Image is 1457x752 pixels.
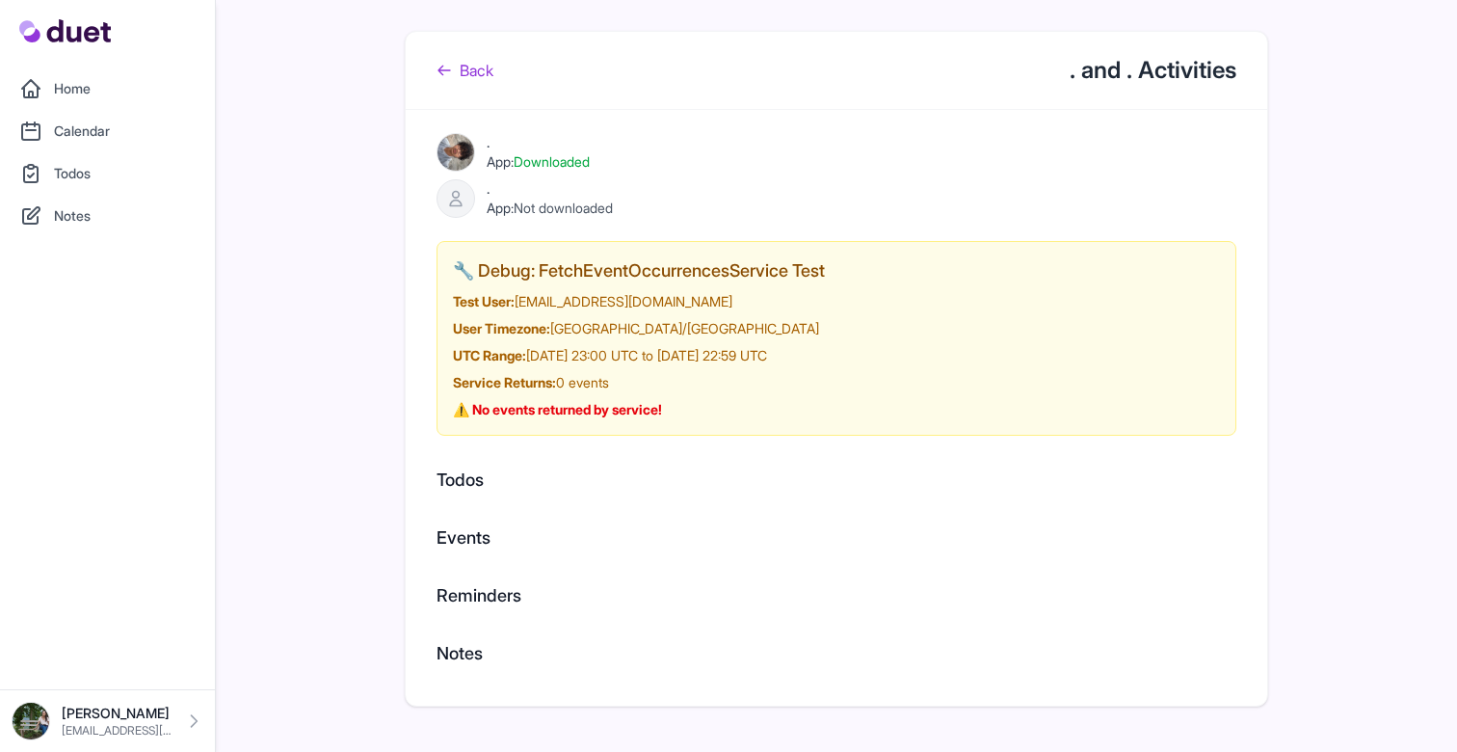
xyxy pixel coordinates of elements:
[453,257,1220,284] h2: 🔧 Debug: FetchEventOccurrencesService Test
[453,373,1220,392] div: 0 events
[12,69,203,108] a: Home
[453,319,1220,338] div: [GEOGRAPHIC_DATA]/[GEOGRAPHIC_DATA]
[487,179,613,199] div: .
[12,112,203,150] a: Calendar
[1070,55,1236,86] h1: . and . Activities
[487,152,590,172] div: App:
[437,133,475,172] img: IMG_20250825_145642_355.webp
[62,723,172,739] p: [EMAIL_ADDRESS][DOMAIN_NAME]
[514,200,613,216] span: Not downloaded
[62,704,172,723] p: [PERSON_NAME]
[437,582,1236,609] h2: Reminders
[437,640,1236,667] h2: Notes
[12,197,203,235] a: Notes
[453,320,550,336] strong: User Timezone:
[487,133,590,152] div: .
[453,401,662,417] strong: ⚠️ No events returned by service!
[12,702,203,740] a: [PERSON_NAME] [EMAIL_ADDRESS][DOMAIN_NAME]
[453,347,526,363] strong: UTC Range:
[437,59,493,82] a: Back
[453,346,1220,365] div: [DATE] 23:00 UTC to [DATE] 22:59 UTC
[437,467,1236,494] h2: Todos
[437,524,1236,551] h2: Events
[453,293,515,309] strong: Test User:
[514,153,590,170] span: Downloaded
[487,199,613,218] div: App:
[12,702,50,740] img: DSC08576_Original.jpeg
[12,154,203,193] a: Todos
[453,292,1220,311] div: [EMAIL_ADDRESS][DOMAIN_NAME]
[453,374,556,390] strong: Service Returns:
